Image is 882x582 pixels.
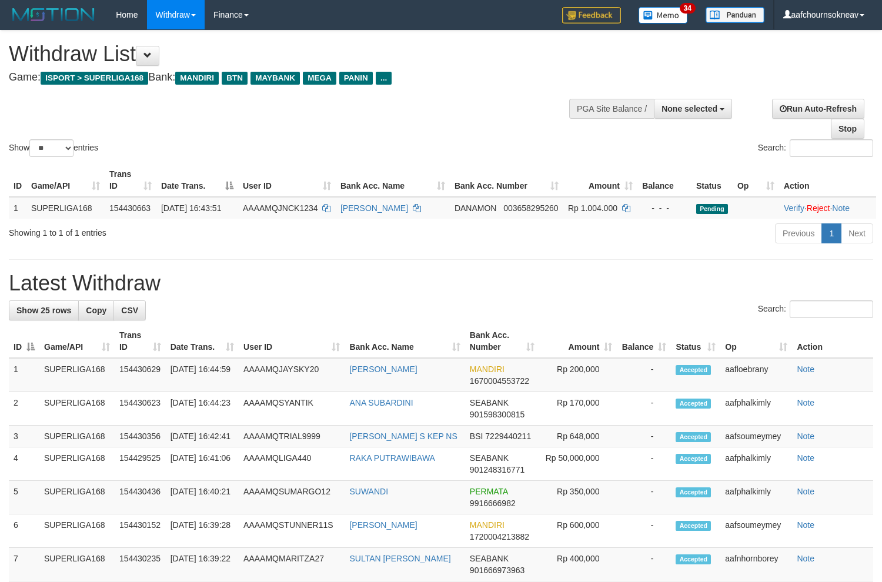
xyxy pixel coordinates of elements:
td: 4 [9,447,39,481]
a: Note [797,453,814,463]
th: Op: activate to sort column ascending [720,325,792,358]
label: Show entries [9,139,98,157]
td: 2 [9,392,39,426]
td: SUPERLIGA168 [39,548,115,581]
span: 34 [680,3,696,14]
span: Copy 7229440211 to clipboard [485,432,531,441]
td: 154430356 [115,426,166,447]
span: Accepted [676,365,711,375]
a: RAKA PUTRAWIBAWA [349,453,435,463]
span: Copy 1670004553722 to clipboard [470,376,529,386]
span: PANIN [339,72,373,85]
a: ANA SUBARDINI [349,398,413,407]
td: Rp 200,000 [539,358,617,392]
label: Search: [758,139,873,157]
td: aafsoumeymey [720,426,792,447]
span: MANDIRI [470,364,505,374]
td: AAAAMQJAYSKY20 [239,358,345,392]
td: SUPERLIGA168 [39,426,115,447]
div: - - - [642,202,687,214]
th: User ID: activate to sort column ascending [239,325,345,358]
th: Balance [637,163,691,197]
span: SEABANK [470,453,509,463]
span: ISPORT > SUPERLIGA168 [41,72,148,85]
a: Note [797,520,814,530]
td: SUPERLIGA168 [39,358,115,392]
td: - [617,481,671,514]
td: - [617,392,671,426]
td: SUPERLIGA168 [39,447,115,481]
span: Accepted [676,432,711,442]
td: Rp 50,000,000 [539,447,617,481]
td: Rp 600,000 [539,514,617,548]
span: Pending [696,204,728,214]
td: AAAAMQMARITZA27 [239,548,345,581]
td: aafphalkimly [720,447,792,481]
th: Action [779,163,876,197]
th: ID: activate to sort column descending [9,325,39,358]
a: [PERSON_NAME] [349,520,417,530]
th: Op: activate to sort column ascending [733,163,779,197]
span: Copy [86,306,106,315]
td: 154430623 [115,392,166,426]
span: MAYBANK [250,72,300,85]
td: [DATE] 16:44:59 [166,358,239,392]
th: Bank Acc. Name: activate to sort column ascending [336,163,450,197]
img: panduan.png [706,7,764,23]
th: Trans ID: activate to sort column ascending [115,325,166,358]
td: AAAAMQTRIAL9999 [239,426,345,447]
td: - [617,514,671,548]
td: 3 [9,426,39,447]
a: [PERSON_NAME] [349,364,417,374]
td: [DATE] 16:41:06 [166,447,239,481]
td: [DATE] 16:44:23 [166,392,239,426]
a: Note [797,487,814,496]
th: Game/API: activate to sort column ascending [39,325,115,358]
th: Bank Acc. Name: activate to sort column ascending [345,325,465,358]
td: 154430436 [115,481,166,514]
span: MANDIRI [175,72,219,85]
th: Status: activate to sort column ascending [671,325,720,358]
th: Date Trans.: activate to sort column descending [156,163,238,197]
td: AAAAMQSTUNNER11S [239,514,345,548]
span: Copy 901666973963 to clipboard [470,566,524,575]
td: - [617,548,671,581]
th: Bank Acc. Number: activate to sort column ascending [465,325,540,358]
a: Stop [831,119,864,139]
td: aafnhornborey [720,548,792,581]
select: Showentries [29,139,73,157]
h4: Game: Bank: [9,72,576,83]
td: [DATE] 16:39:28 [166,514,239,548]
div: PGA Site Balance / [569,99,654,119]
td: aafphalkimly [720,392,792,426]
a: Run Auto-Refresh [772,99,864,119]
button: None selected [654,99,732,119]
th: Date Trans.: activate to sort column ascending [166,325,239,358]
span: MANDIRI [470,520,505,530]
th: Bank Acc. Number: activate to sort column ascending [450,163,563,197]
td: - [617,426,671,447]
span: MEGA [303,72,336,85]
span: Show 25 rows [16,306,71,315]
td: 7 [9,548,39,581]
td: - [617,447,671,481]
td: [DATE] 16:40:21 [166,481,239,514]
span: None selected [661,104,717,113]
a: Note [797,364,814,374]
a: Note [797,398,814,407]
a: Note [797,554,814,563]
td: 154429525 [115,447,166,481]
td: SUPERLIGA168 [39,514,115,548]
span: ... [376,72,392,85]
td: 6 [9,514,39,548]
a: SUWANDI [349,487,388,496]
input: Search: [790,139,873,157]
td: SUPERLIGA168 [26,197,105,219]
td: Rp 400,000 [539,548,617,581]
a: [PERSON_NAME] S KEP NS [349,432,457,441]
td: Rp 648,000 [539,426,617,447]
th: User ID: activate to sort column ascending [238,163,336,197]
a: Next [841,223,873,243]
span: Copy 9916666982 to clipboard [470,499,516,508]
td: AAAAMQSYANTIK [239,392,345,426]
